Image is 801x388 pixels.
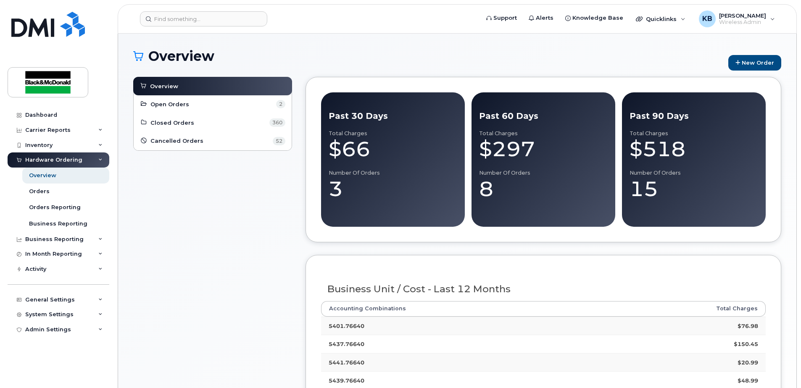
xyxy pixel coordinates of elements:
th: Accounting Combinations [321,301,596,316]
strong: $48.99 [738,377,758,384]
a: Cancelled Orders 52 [140,136,285,146]
span: 2 [276,100,285,108]
div: 8 [479,176,608,202]
div: Number of Orders [479,170,608,176]
div: Past 60 Days [479,110,608,122]
a: Closed Orders 360 [140,118,285,128]
div: $66 [329,136,457,162]
div: Total Charges [630,130,758,137]
h3: Business Unit / Cost - Last 12 Months [327,284,760,294]
div: Number of Orders [329,170,457,176]
strong: 5439.76640 [329,377,364,384]
div: Number of Orders [630,170,758,176]
span: Cancelled Orders [150,137,203,145]
strong: 5401.76640 [329,322,364,329]
strong: 5441.76640 [329,359,364,366]
div: Past 90 Days [630,110,758,122]
div: 15 [630,176,758,202]
a: Overview [140,81,286,91]
span: Closed Orders [150,119,194,127]
span: Open Orders [150,100,189,108]
strong: $76.98 [738,322,758,329]
span: 360 [269,118,285,127]
span: Overview [150,82,178,90]
h1: Overview [133,49,724,63]
div: 3 [329,176,457,202]
div: Past 30 Days [329,110,457,122]
div: $297 [479,136,608,162]
a: Open Orders 2 [140,99,285,109]
a: New Order [728,55,781,71]
div: Total Charges [479,130,608,137]
strong: $20.99 [738,359,758,366]
strong: $150.45 [734,341,758,347]
span: 52 [273,137,285,145]
div: $518 [630,136,758,162]
div: Total Charges [329,130,457,137]
th: Total Charges [596,301,766,316]
strong: 5437.76640 [329,341,364,347]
